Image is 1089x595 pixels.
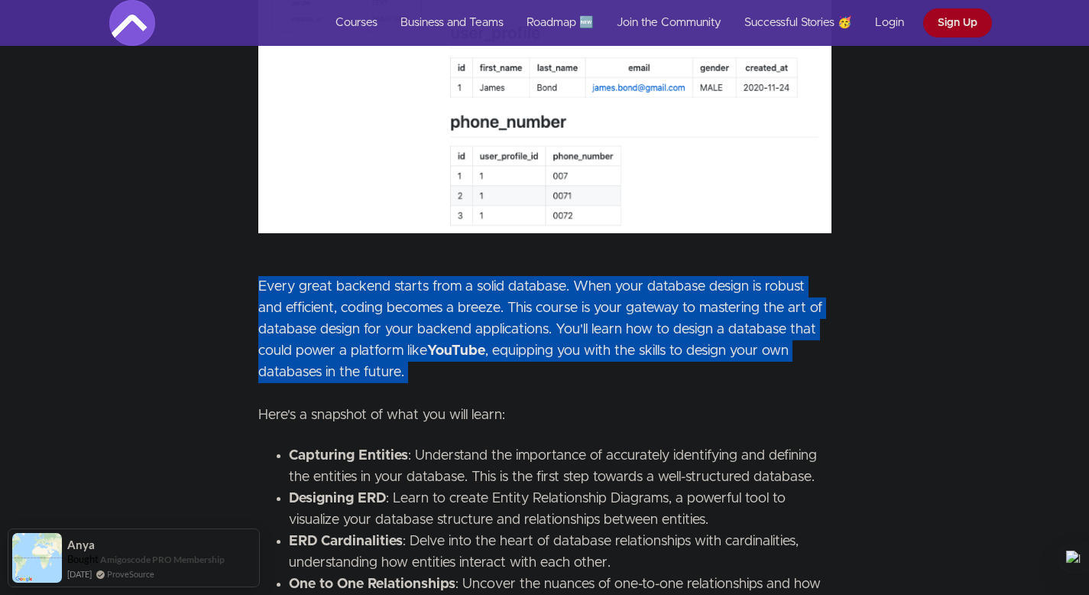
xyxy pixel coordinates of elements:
[67,553,99,565] span: Bought
[12,533,62,583] img: provesource social proof notification image
[289,492,786,527] span: : Learn to create Entity Relationship Diagrams, a powerful tool to visualize your database struct...
[107,567,154,580] a: ProveSource
[67,567,92,580] span: [DATE]
[289,449,408,463] strong: Capturing Entities
[427,344,485,358] strong: YouTube
[289,577,455,591] strong: One to One Relationships
[923,8,992,37] a: Sign Up
[258,280,822,422] span: Every great backend starts from a solid database. When your database design is robust and efficie...
[289,535,403,548] strong: ERD Cardinalities
[67,538,95,551] span: Anya
[289,492,386,506] strong: Designing ERD
[289,535,799,570] span: : Delve into the heart of database relationships with cardinalities, understanding how entities i...
[100,554,225,565] a: Amigoscode PRO Membership
[289,449,817,484] span: : Understand the importance of accurately identifying and defining the entities in your database....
